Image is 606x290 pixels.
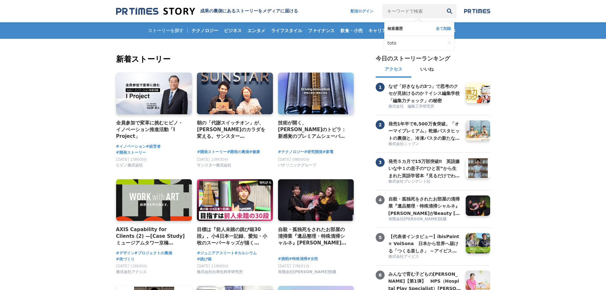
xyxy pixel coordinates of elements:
span: サンスター株式会社 [197,163,231,168]
a: 発売1年半で8,500万食突破。「オーマイプレミアム」乾燥パスタヒットの裏側と、冷凍パスタの新たな挑戦。徹底的な消費者起点で「おいしさ」を追求するニップンの歩み [388,120,461,141]
a: ヒビノ株式会社 [116,165,143,169]
button: 全て削除 [436,26,451,32]
h4: 全員参加で変革に挑むヒビノ・イノベーション推進活動「I Project」 [116,119,187,140]
span: 有限会社[PERSON_NAME]技建 [388,216,447,222]
span: 3 [376,158,385,167]
a: 株式会社ニップン [388,141,461,147]
span: ヒビノ株式会社 [116,163,143,168]
span: 株式会社ニップン [388,141,419,147]
a: #開発ストーリー [197,149,227,155]
span: 4 [376,195,385,204]
a: #挑戦 [278,256,289,262]
a: 配信ログイン [344,4,380,18]
a: #家電 [323,149,333,155]
span: 6 [376,271,385,279]
a: #街づくり [116,256,135,262]
span: #開発ストーリー [116,150,146,156]
span: 2 [376,120,385,129]
span: エンタメ [245,28,268,33]
span: ビジネス [221,28,244,33]
img: 成果の裏側にあるストーリーをメディアに届ける [116,7,195,16]
button: アクセス [376,62,411,78]
span: 検索履歴 [387,26,403,32]
a: 株式会社アクシス [116,271,147,276]
span: [DATE] 09時00分 [278,157,310,162]
span: [DATE] 11時00分 [116,264,148,268]
a: #跳び箱 [197,256,212,262]
h3: 発売５カ月で15万部突破‼ 英語嫌いな中１の息子の“ひと言”から生まれた英語学習本『見るだけでわかる‼ 英語ピクト図鑑』異例ヒットの要因 [388,158,461,179]
span: 株式会社プレジデント社 [388,179,430,184]
span: #プロジェクトの裏側 [135,250,172,256]
span: #テクノロジー [278,149,304,155]
a: AXIS Capability for Clients (2) —[Case Study] ミュージアムタワー京橋 「WORK with ART」 [116,226,187,247]
h3: 発売1年半で8,500万食突破。「オーマイプレミアム」乾燥パスタヒットの裏側と、冷凍パスタの新たな挑戦。徹底的な消費者起点で「おいしさ」を追求するニップンの歩み [388,120,461,142]
a: #特殊清掃 [289,256,307,262]
a: #ジュニアアスリート [197,250,234,256]
a: 自殺・孤独死をされたお部屋の清掃業『遺品整理・特殊清掃シャルネ』[PERSON_NAME]がBeauty [GEOGRAPHIC_DATA][PERSON_NAME][GEOGRAPHIC_DA... [278,226,349,247]
span: 飲食・小売 [338,28,365,33]
a: テクノロジー [189,22,221,39]
span: [DATE] 15時00分 [116,157,148,162]
span: 有限会社[PERSON_NAME]技建 [278,269,337,275]
a: #開発の裏側 [227,149,249,155]
a: #イノベーション [116,144,146,150]
a: #経営者 [146,144,161,150]
a: 有限会社[PERSON_NAME]技建 [388,216,461,223]
a: サンスター株式会社 [197,165,231,169]
a: 【代表者インタビュー】ibisPaint × VoiSona 日本から世界へ届ける「つくる楽しさ」 ～アイビスがテクノスピーチと挑戦する、新しい創作文化の形成～ [388,233,461,253]
a: #カルシウム [234,250,257,256]
h3: 自殺・孤独死をされたお部屋の清掃業『遺品整理・特殊清掃シャルネ』[PERSON_NAME]がBeauty [GEOGRAPHIC_DATA][PERSON_NAME][GEOGRAPHIC_DA... [388,195,461,217]
a: 成果の裏側にあるストーリーをメディアに届ける 成果の裏側にあるストーリーをメディアに届ける [116,7,298,16]
a: 目標は『前人未踏の跳び箱30段』。小4日本一記録、愛知・小牧のスーパーキッズが描く[PERSON_NAME]とは？ [197,226,268,247]
h3: 【代表者インタビュー】ibisPaint × VoiSona 日本から世界へ届ける「つくる楽しさ」 ～アイビスがテクノスピーチと挑戦する、新しい創作文化の形成～ [388,233,461,254]
a: 株式会社 編集工学研究所 [388,104,461,110]
button: 検索 [442,4,456,18]
a: パナソニックグループ [278,165,316,169]
a: 自殺・孤独死をされたお部屋の清掃業『遺品整理・特殊清掃シャルネ』[PERSON_NAME]がBeauty [GEOGRAPHIC_DATA][PERSON_NAME][GEOGRAPHIC_DA... [388,195,461,216]
a: #研究開発 [304,149,323,155]
a: ファイナンス [305,22,337,39]
a: エンタメ [245,22,268,39]
span: #デザイン [116,250,135,256]
a: 有限会社[PERSON_NAME]技建 [278,271,337,276]
span: 株式会社アイビス [388,254,419,259]
a: 株式会社プレジデント社 [388,179,461,185]
span: パナソニックグループ [278,163,316,168]
img: prtimes [464,9,490,14]
a: 発売５カ月で15万部突破‼ 英語嫌いな中１の息子の“ひと言”から生まれた英語学習本『見るだけでわかる‼ 英語ピクト図鑑』異例ヒットの要因 [388,158,461,178]
span: [DATE] 11時00分 [197,264,228,268]
a: #女性 [307,256,318,262]
a: 朝の「代謝スイッチオン」が、[PERSON_NAME]のカラダを変える。サンスター「[GEOGRAPHIC_DATA]」から生まれた、新しい健康飲料の開発舞台裏 [197,119,268,140]
span: ライフスタイル [268,28,305,33]
span: 株式会社 編集工学研究所 [388,104,434,109]
a: なぜ「好きなもの3つ」で思考のクセが見抜けるのか？イシス編集学校「編集力チェック」の秘密 [388,83,461,103]
input: キーワードで検索 [382,4,442,18]
span: キャリア・教育 [366,28,402,33]
span: 株式会社白寿生科学研究所 [197,269,243,275]
button: いいね [411,62,442,78]
h2: 今日のストーリーランキング [376,55,450,62]
a: #健康 [249,149,260,155]
span: [DATE] 17時01分 [278,264,310,268]
a: 株式会社白寿生科学研究所 [197,271,243,276]
a: ビジネス [221,22,244,39]
span: ファイナンス [305,28,337,33]
a: toto [387,36,445,50]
